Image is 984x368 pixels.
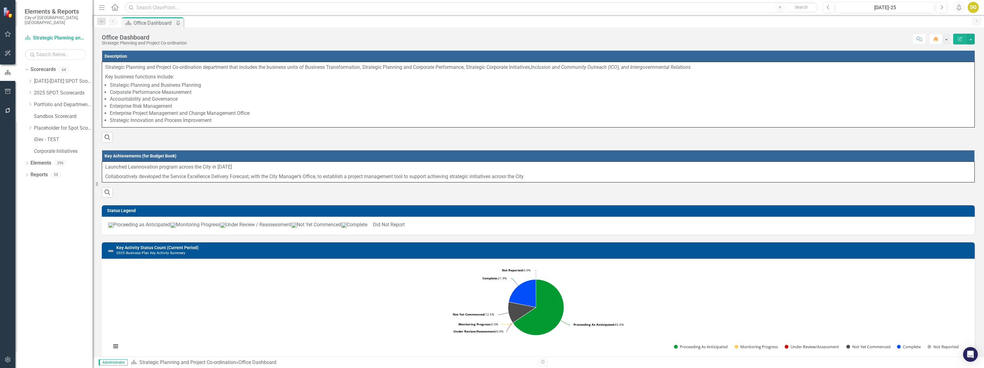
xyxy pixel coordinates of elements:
[105,64,691,70] span: Strategic Planning and Project Co-ordination department that includes the business units of Busin...
[116,245,199,250] a: Key Activity Status Count (Current Period)
[111,342,120,351] button: View chart menu, Chart
[105,172,971,180] p: Collaboratively developed the Service Excellence Delivery Forecast, with the City Manager's Offic...
[458,322,498,326] text: 0.0%
[116,251,185,255] small: 2025 Business Plan Key Activity Summary
[453,312,494,316] text: 12.5%
[674,344,728,349] button: Show Proceeding As Anticipated
[108,222,114,228] img: ProceedingGreen.png
[509,279,536,307] path: Complete, 7.
[34,125,93,132] a: Placeholder for Spot Scorecards
[105,72,971,81] p: Key business functions include:
[110,117,971,124] li: Strategic Innovation and Process Improvement
[933,344,959,349] text: Not Reported
[54,161,66,166] div: 296
[508,302,536,322] path: Not Yet Commenced, 4.
[102,41,187,45] div: Strategic Planning and Project Co-ordination
[102,62,975,128] td: Double-Click to Edit
[838,4,932,11] div: [DATE]-25
[786,3,817,12] button: Search
[34,78,93,85] a: [DATE]-[DATE] SPOT Scorecards
[110,89,971,96] li: Corporate Performance Measurement
[453,312,485,316] tspan: Not Yet Commenced:
[110,96,971,103] li: Accountability and Governance
[31,171,48,178] a: Reports
[573,322,615,327] tspan: Proceeding As Anticipated:
[31,66,56,73] a: Scorecards
[134,19,174,27] div: Office Dashboard
[502,268,523,272] tspan: Not Reported:
[110,82,971,89] li: Strategic Planning and Business Planning
[102,34,187,41] div: Office Dashboard
[34,113,93,120] a: Sandbox Scorecard
[34,90,93,97] a: 2025 SPOT Scorecards
[34,136,93,143] a: iDev - TEST
[102,162,975,182] td: Double-Click to Edit
[367,224,373,227] img: DidNotReport.png
[238,359,276,365] div: Office Dashboard
[453,329,496,333] tspan: Under Review/Assessment:
[341,222,347,228] img: Complete_icon.png
[573,322,624,327] text: 65.6%
[125,2,818,13] input: Search ClearPoint...
[34,101,93,108] a: Portfolio and Department Scorecards
[31,160,51,167] a: Elements
[59,67,69,72] div: 64
[3,7,14,18] img: ClearPoint Strategy
[51,172,61,178] div: 59
[107,208,972,213] h3: Status Legend
[531,64,691,70] em: Inclusion and Community Outreach (ICO), and Intergovernmental Relations
[458,322,491,326] tspan: Monitoring Progress:
[453,329,503,333] text: 0.0%
[108,221,969,228] p: Proceeding as Anticipated Monitoring Progress Under Review / Reassessment Not Yet Commenced Compl...
[291,222,297,228] img: NotYet.png
[110,110,971,117] li: Enterprise Project Management and Change Management Office
[482,276,507,280] text: 21.9%
[25,15,86,25] small: City of [GEOGRAPHIC_DATA], [GEOGRAPHIC_DATA]
[963,347,978,362] div: Open Intercom Messenger
[108,263,969,356] div: Chart. Highcharts interactive chart.
[502,268,531,272] text: 0.0%
[734,344,778,349] button: Show Monitoring Progress
[220,222,225,228] img: UnderReview.png
[928,344,958,349] button: Show Not Reported
[105,164,971,172] p: Launched Leannovation program across the City in [DATE]
[968,2,979,13] button: DG
[513,279,564,335] path: Proceeding As Anticipated, 21.
[785,344,840,349] button: Show Under Review/Assessment
[897,344,921,349] button: Show Complete
[107,247,114,255] img: Not Defined
[25,49,86,60] input: Search Below...
[170,222,176,228] img: Monitoring.png
[513,307,536,323] path: Under Review/Assessment, 0.
[108,263,964,356] svg: Interactive chart
[131,359,534,366] div: »
[99,359,128,366] span: Administrator
[846,344,890,349] button: Show Not Yet Commenced
[795,5,808,10] span: Search
[34,148,93,155] a: Corporate Initiatives
[139,359,236,365] a: Strategic Planning and Project Co-ordination
[110,103,971,110] li: Enterprise Risk Management
[836,2,934,13] button: [DATE]-25
[25,35,86,42] a: Strategic Planning and Project Co-ordination
[25,8,86,15] span: Elements & Reports
[482,276,498,280] tspan: Complete:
